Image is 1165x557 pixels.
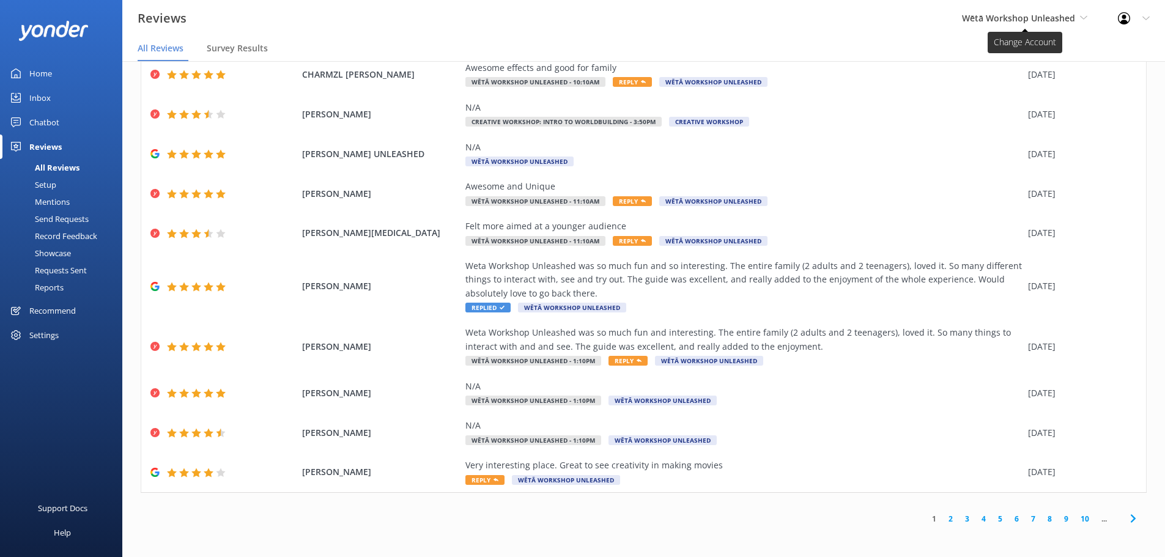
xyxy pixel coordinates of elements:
[1028,279,1131,293] div: [DATE]
[465,396,601,405] span: Wētā Workshop Unleashed - 1:10pm
[465,303,511,312] span: Replied
[7,262,87,279] div: Requests Sent
[1095,513,1113,525] span: ...
[18,21,89,41] img: yonder-white-logo.png
[992,513,1008,525] a: 5
[7,210,89,227] div: Send Requests
[7,279,122,296] a: Reports
[7,227,122,245] a: Record Feedback
[1025,513,1041,525] a: 7
[465,475,505,485] span: Reply
[7,210,122,227] a: Send Requests
[975,513,992,525] a: 4
[54,520,71,545] div: Help
[465,157,574,166] span: Wētā Workshop Unleashed
[302,187,460,201] span: [PERSON_NAME]
[7,262,122,279] a: Requests Sent
[302,465,460,479] span: [PERSON_NAME]
[659,77,767,87] span: Wētā Workshop Unleashed
[7,279,64,296] div: Reports
[302,426,460,440] span: [PERSON_NAME]
[38,496,87,520] div: Support Docs
[29,110,59,135] div: Chatbot
[302,386,460,400] span: [PERSON_NAME]
[608,396,717,405] span: Wētā Workshop Unleashed
[465,101,1022,114] div: N/A
[29,61,52,86] div: Home
[926,513,942,525] a: 1
[138,42,183,54] span: All Reviews
[302,340,460,353] span: [PERSON_NAME]
[7,193,122,210] a: Mentions
[465,380,1022,393] div: N/A
[659,236,767,246] span: Wētā Workshop Unleashed
[465,259,1022,300] div: Weta Workshop Unleashed was so much fun and so interesting. The entire family (2 adults and 2 tee...
[465,236,605,246] span: Wētā Workshop Unleashed - 11:10am
[1041,513,1058,525] a: 8
[1028,226,1131,240] div: [DATE]
[7,245,71,262] div: Showcase
[1028,465,1131,479] div: [DATE]
[302,68,460,81] span: CHARMZL [PERSON_NAME]
[7,193,70,210] div: Mentions
[7,227,97,245] div: Record Feedback
[655,356,763,366] span: Wētā Workshop Unleashed
[207,42,268,54] span: Survey Results
[465,117,662,127] span: Creative Workshop: Intro to Worldbuilding - 3:50pm
[465,61,1022,75] div: Awesome effects and good for family
[608,435,717,445] span: Wētā Workshop Unleashed
[1028,386,1131,400] div: [DATE]
[669,117,749,127] span: Creative Workshop
[302,226,460,240] span: [PERSON_NAME][MEDICAL_DATA]
[138,9,187,28] h3: Reviews
[465,77,605,87] span: Wētā Workshop Unleashed - 10:10am
[29,298,76,323] div: Recommend
[1008,513,1025,525] a: 6
[959,513,975,525] a: 3
[465,219,1022,233] div: Felt more aimed at a younger audience
[29,323,59,347] div: Settings
[7,159,122,176] a: All Reviews
[613,77,652,87] span: Reply
[1028,340,1131,353] div: [DATE]
[1028,147,1131,161] div: [DATE]
[465,459,1022,472] div: Very interesting place. Great to see creativity in making movies
[7,176,56,193] div: Setup
[1028,68,1131,81] div: [DATE]
[1028,426,1131,440] div: [DATE]
[465,326,1022,353] div: Weta Workshop Unleashed was so much fun and interesting. The entire family (2 adults and 2 teenag...
[7,245,122,262] a: Showcase
[465,435,601,445] span: Wētā Workshop Unleashed - 1:10pm
[1058,513,1074,525] a: 9
[29,135,62,159] div: Reviews
[302,108,460,121] span: [PERSON_NAME]
[302,279,460,293] span: [PERSON_NAME]
[465,180,1022,193] div: Awesome and Unique
[465,196,605,206] span: Wētā Workshop Unleashed - 11:10am
[613,196,652,206] span: Reply
[962,12,1075,24] span: Wētā Workshop Unleashed
[659,196,767,206] span: Wētā Workshop Unleashed
[608,356,648,366] span: Reply
[512,475,620,485] span: Wētā Workshop Unleashed
[465,356,601,366] span: Wētā Workshop Unleashed - 1:10pm
[302,147,460,161] span: [PERSON_NAME] UNLEASHED
[7,176,122,193] a: Setup
[1074,513,1095,525] a: 10
[465,419,1022,432] div: N/A
[465,141,1022,154] div: N/A
[1028,108,1131,121] div: [DATE]
[942,513,959,525] a: 2
[518,303,626,312] span: Wētā Workshop Unleashed
[29,86,51,110] div: Inbox
[1028,187,1131,201] div: [DATE]
[7,159,80,176] div: All Reviews
[613,236,652,246] span: Reply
